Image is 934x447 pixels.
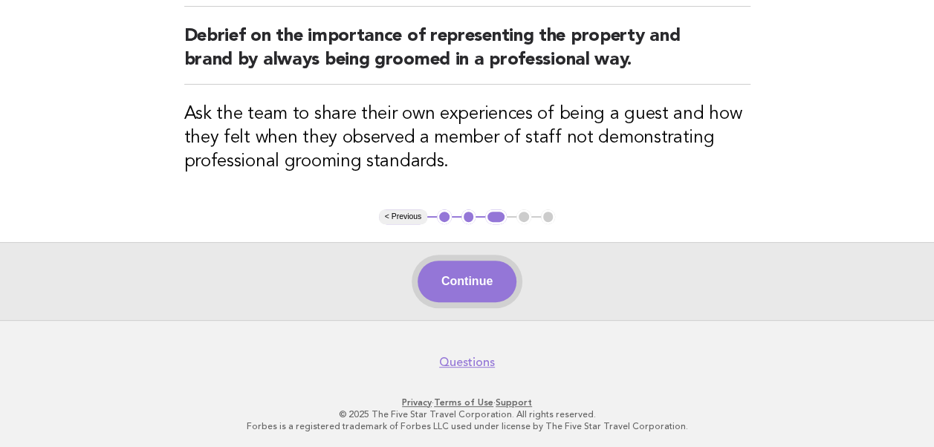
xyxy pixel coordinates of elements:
[439,355,495,370] a: Questions
[184,25,750,85] h2: Debrief on the importance of representing the property and brand by always being groomed in a pro...
[21,397,913,408] p: · ·
[379,209,427,224] button: < Previous
[402,397,432,408] a: Privacy
[184,102,750,174] h3: Ask the team to share their own experiences of being a guest and how they felt when they observed...
[434,397,493,408] a: Terms of Use
[437,209,452,224] button: 1
[461,209,476,224] button: 2
[21,420,913,432] p: Forbes is a registered trademark of Forbes LLC used under license by The Five Star Travel Corpora...
[496,397,532,408] a: Support
[21,408,913,420] p: © 2025 The Five Star Travel Corporation. All rights reserved.
[485,209,507,224] button: 3
[418,261,516,302] button: Continue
